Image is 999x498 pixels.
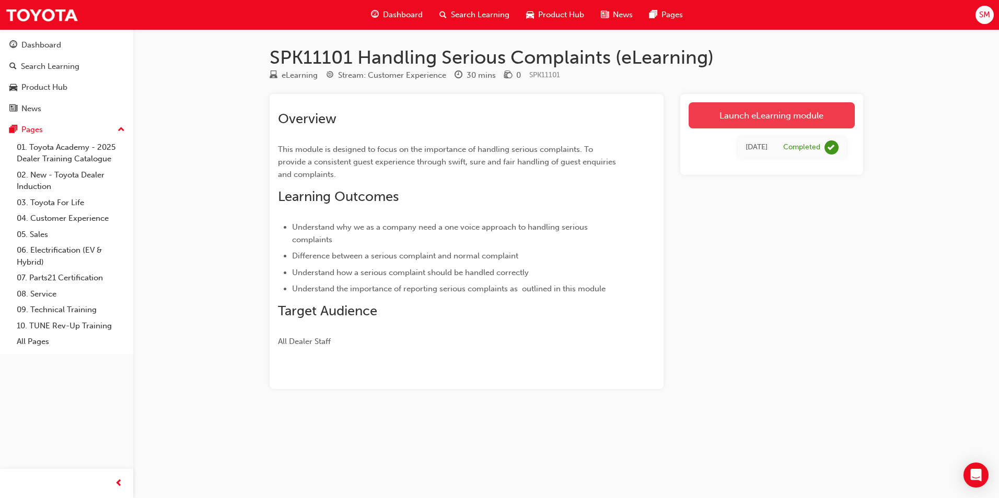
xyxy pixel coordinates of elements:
div: Dashboard [21,39,61,51]
div: Search Learning [21,61,79,73]
div: Stream: Customer Experience [338,69,446,81]
a: News [4,99,129,118]
button: SM [975,6,994,24]
button: Pages [4,120,129,139]
span: news-icon [601,8,609,21]
div: Completed [783,143,820,152]
div: Duration [455,69,496,82]
div: Price [504,69,521,82]
span: Understand the importance of reporting serious complaints as outlined in this module [292,284,606,293]
a: 09. Technical Training [13,302,129,318]
span: guage-icon [371,8,379,21]
span: learningResourceType_ELEARNING-icon [270,71,277,80]
span: Overview [278,111,336,127]
span: Dashboard [383,9,423,21]
span: news-icon [9,104,17,114]
span: prev-icon [115,477,123,490]
h1: SPK11101 Handling Serious Complaints (eLearning) [270,46,863,69]
span: Pages [661,9,683,21]
span: search-icon [9,62,17,72]
a: pages-iconPages [641,4,691,26]
span: Search Learning [451,9,509,21]
div: Product Hub [21,81,67,93]
a: news-iconNews [593,4,641,26]
button: DashboardSearch LearningProduct HubNews [4,33,129,120]
span: All Dealer Staff [278,337,331,346]
span: SM [979,9,990,21]
div: eLearning [282,69,318,81]
span: Learning Outcomes [278,188,399,205]
a: 07. Parts21 Certification [13,270,129,286]
span: clock-icon [455,71,462,80]
div: Type [270,69,318,82]
span: car-icon [9,83,17,92]
a: Product Hub [4,78,129,97]
span: pages-icon [649,8,657,21]
a: 03. Toyota For Life [13,195,129,211]
a: 04. Customer Experience [13,210,129,227]
span: Target Audience [278,303,377,319]
span: Learning resource code [529,70,560,79]
a: 01. Toyota Academy - 2025 Dealer Training Catalogue [13,139,129,167]
a: 06. Electrification (EV & Hybrid) [13,242,129,270]
a: search-iconSearch Learning [431,4,518,26]
div: Pages [21,124,43,136]
div: Open Intercom Messenger [963,463,989,488]
span: This module is designed to focus on the importance of handling serious complaints. To provide a c... [278,145,618,179]
span: learningRecordVerb_COMPLETE-icon [824,140,839,155]
a: car-iconProduct Hub [518,4,593,26]
div: 30 mins [467,69,496,81]
span: search-icon [439,8,447,21]
a: 05. Sales [13,227,129,243]
a: Dashboard [4,35,129,55]
div: 0 [516,69,521,81]
img: Trak [5,3,78,27]
div: Stream [326,69,446,82]
a: Search Learning [4,57,129,76]
div: Fri Sep 01 2017 00:00:00 GMT+1000 (Australian Eastern Standard Time) [746,141,768,153]
span: Understand how a serious complaint should be handled correctly [292,268,529,277]
span: News [613,9,633,21]
div: News [21,103,41,115]
a: 10. TUNE Rev-Up Training [13,318,129,334]
span: car-icon [526,8,534,21]
span: target-icon [326,71,334,80]
span: guage-icon [9,41,17,50]
span: money-icon [504,71,512,80]
span: Understand why we as a company need a one voice approach to handling serious complaints [292,222,590,244]
span: Product Hub [538,9,584,21]
a: 02. New - Toyota Dealer Induction [13,167,129,195]
span: up-icon [118,123,125,137]
a: guage-iconDashboard [363,4,431,26]
a: 08. Service [13,286,129,302]
a: Launch eLearning module [689,102,855,128]
span: pages-icon [9,125,17,135]
span: Difference between a serious complaint and normal complaint [292,251,518,260]
a: All Pages [13,334,129,350]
